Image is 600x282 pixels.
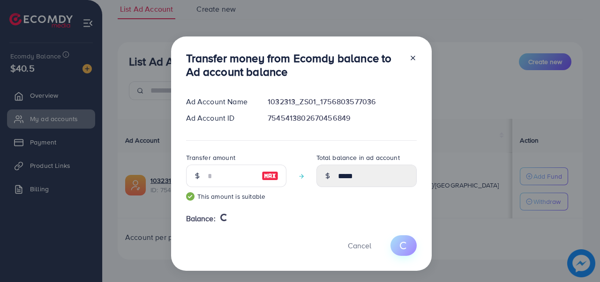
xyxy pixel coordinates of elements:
[186,192,286,201] small: This amount is suitable
[262,170,278,181] img: image
[186,213,216,224] span: Balance:
[316,153,400,162] label: Total balance in ad account
[348,240,371,251] span: Cancel
[179,96,261,107] div: Ad Account Name
[186,51,402,79] h3: Transfer money from Ecomdy balance to Ad account balance
[179,113,261,123] div: Ad Account ID
[186,192,195,201] img: guide
[260,96,424,107] div: 1032313_ZS01_1756803577036
[186,153,235,162] label: Transfer amount
[336,235,383,255] button: Cancel
[260,113,424,123] div: 7545413802670456849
